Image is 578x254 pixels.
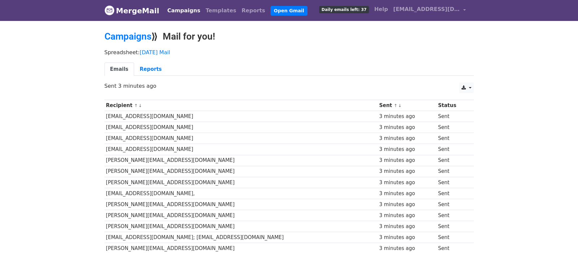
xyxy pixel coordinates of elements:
[104,210,378,221] td: [PERSON_NAME][EMAIL_ADDRESS][DOMAIN_NAME]
[104,221,378,232] td: [PERSON_NAME][EMAIL_ADDRESS][DOMAIN_NAME]
[104,100,378,111] th: Recipient
[379,201,435,208] div: 3 minutes ago
[379,157,435,164] div: 3 minutes ago
[104,243,378,254] td: [PERSON_NAME][EMAIL_ADDRESS][DOMAIN_NAME]
[378,100,437,111] th: Sent
[104,5,114,15] img: MergeMail logo
[165,4,203,17] a: Campaigns
[134,103,138,108] a: ↑
[398,103,402,108] a: ↓
[203,4,239,17] a: Templates
[379,212,435,219] div: 3 minutes ago
[104,49,474,56] p: Spreadsheet:
[140,49,170,56] a: [DATE] Mail
[379,223,435,230] div: 3 minutes ago
[379,179,435,187] div: 3 minutes ago
[104,31,474,42] h2: ⟫ Mail for you!
[437,166,469,177] td: Sent
[104,82,474,89] p: Sent 3 minutes ago
[138,103,142,108] a: ↓
[437,232,469,243] td: Sent
[372,3,391,16] a: Help
[319,6,369,13] span: Daily emails left: 37
[437,221,469,232] td: Sent
[104,122,378,133] td: [EMAIL_ADDRESS][DOMAIN_NAME]
[104,177,378,188] td: [PERSON_NAME][EMAIL_ADDRESS][DOMAIN_NAME]
[104,166,378,177] td: [PERSON_NAME][EMAIL_ADDRESS][DOMAIN_NAME]
[394,103,398,108] a: ↑
[437,122,469,133] td: Sent
[104,188,378,199] td: [EMAIL_ADDRESS][DOMAIN_NAME],
[271,6,307,16] a: Open Gmail
[104,133,378,144] td: [EMAIL_ADDRESS][DOMAIN_NAME]
[104,111,378,122] td: [EMAIL_ADDRESS][DOMAIN_NAME]
[437,111,469,122] td: Sent
[104,4,159,18] a: MergeMail
[316,3,371,16] a: Daily emails left: 37
[239,4,268,17] a: Reports
[437,155,469,166] td: Sent
[437,144,469,155] td: Sent
[379,146,435,153] div: 3 minutes ago
[104,63,134,76] a: Emails
[391,3,469,18] a: [EMAIL_ADDRESS][DOMAIN_NAME]
[379,168,435,175] div: 3 minutes ago
[437,199,469,210] td: Sent
[437,210,469,221] td: Sent
[437,133,469,144] td: Sent
[104,155,378,166] td: [PERSON_NAME][EMAIL_ADDRESS][DOMAIN_NAME]
[379,190,435,197] div: 3 minutes ago
[437,177,469,188] td: Sent
[104,144,378,155] td: [EMAIL_ADDRESS][DOMAIN_NAME]
[379,245,435,252] div: 3 minutes ago
[104,199,378,210] td: [PERSON_NAME][EMAIL_ADDRESS][DOMAIN_NAME]
[134,63,167,76] a: Reports
[379,124,435,131] div: 3 minutes ago
[379,234,435,241] div: 3 minutes ago
[393,5,460,13] span: [EMAIL_ADDRESS][DOMAIN_NAME]
[379,113,435,120] div: 3 minutes ago
[379,135,435,142] div: 3 minutes ago
[104,31,151,42] a: Campaigns
[104,232,378,243] td: [EMAIL_ADDRESS][DOMAIN_NAME]; [EMAIL_ADDRESS][DOMAIN_NAME]
[437,100,469,111] th: Status
[437,188,469,199] td: Sent
[437,243,469,254] td: Sent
